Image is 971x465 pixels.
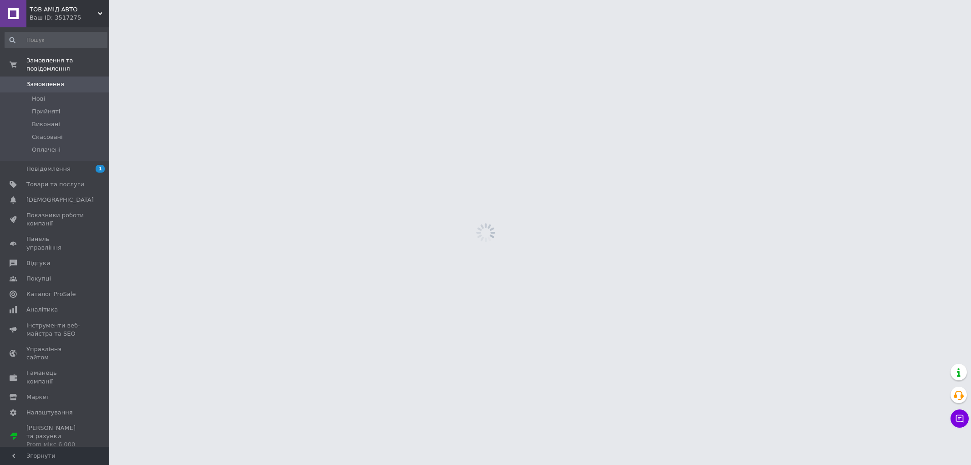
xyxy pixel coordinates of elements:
input: Пошук [5,32,107,48]
div: Ваш ID: 3517275 [30,14,109,22]
span: Панель управління [26,235,84,251]
span: [DEMOGRAPHIC_DATA] [26,196,94,204]
span: Інструменти веб-майстра та SEO [26,322,84,338]
span: Оплачені [32,146,61,154]
span: Замовлення [26,80,64,88]
span: Управління сайтом [26,345,84,362]
span: Нові [32,95,45,103]
span: Скасовані [32,133,63,141]
span: Маркет [26,393,50,401]
span: Замовлення та повідомлення [26,56,109,73]
span: Гаманець компанії [26,369,84,385]
span: Каталог ProSale [26,290,76,298]
span: Покупці [26,275,51,283]
span: Аналітика [26,306,58,314]
span: 1 [96,165,105,173]
span: Показники роботи компанії [26,211,84,228]
span: Повідомлення [26,165,71,173]
span: Прийняті [32,107,60,116]
span: Налаштування [26,409,73,417]
span: Відгуки [26,259,50,267]
button: Чат з покупцем [951,409,969,428]
div: Prom мікс 6 000 [26,440,84,449]
span: Товари та послуги [26,180,84,189]
span: Виконані [32,120,60,128]
span: ТОВ АМІД АВТО [30,5,98,14]
span: [PERSON_NAME] та рахунки [26,424,84,449]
